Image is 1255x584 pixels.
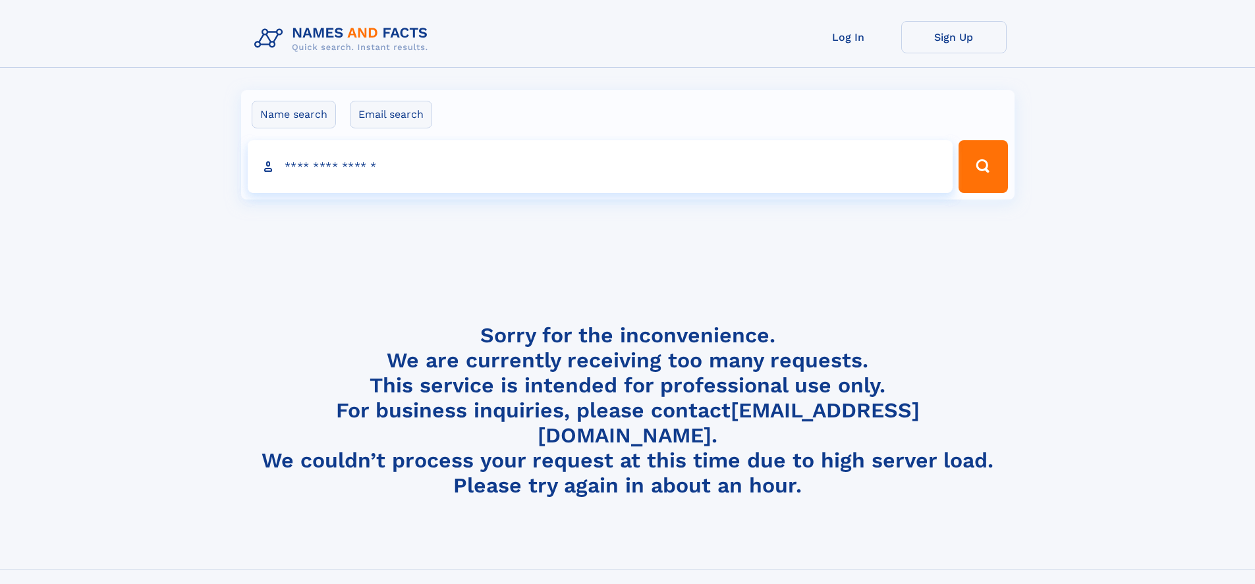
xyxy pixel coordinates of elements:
[249,21,439,57] img: Logo Names and Facts
[959,140,1007,193] button: Search Button
[252,101,336,128] label: Name search
[248,140,953,193] input: search input
[538,398,920,448] a: [EMAIL_ADDRESS][DOMAIN_NAME]
[796,21,901,53] a: Log In
[901,21,1007,53] a: Sign Up
[249,323,1007,498] h4: Sorry for the inconvenience. We are currently receiving too many requests. This service is intend...
[350,101,432,128] label: Email search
